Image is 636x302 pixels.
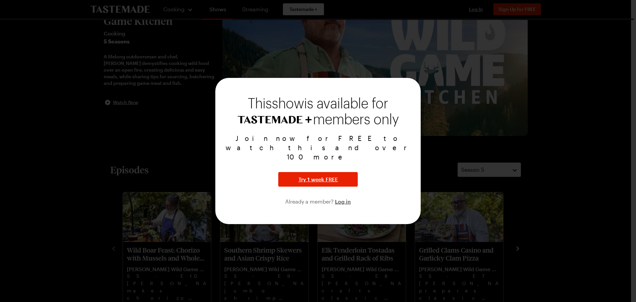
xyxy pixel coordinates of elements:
[285,198,335,205] span: Already a member?
[278,172,358,187] button: Try 1 week FREE
[238,116,312,124] img: Tastemade+
[313,112,399,127] span: members only
[335,197,351,205] button: Log in
[248,97,388,110] span: This show is available for
[223,134,413,161] p: Join now for FREE to watch this and over 100 more
[298,175,338,183] span: Try 1 week FREE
